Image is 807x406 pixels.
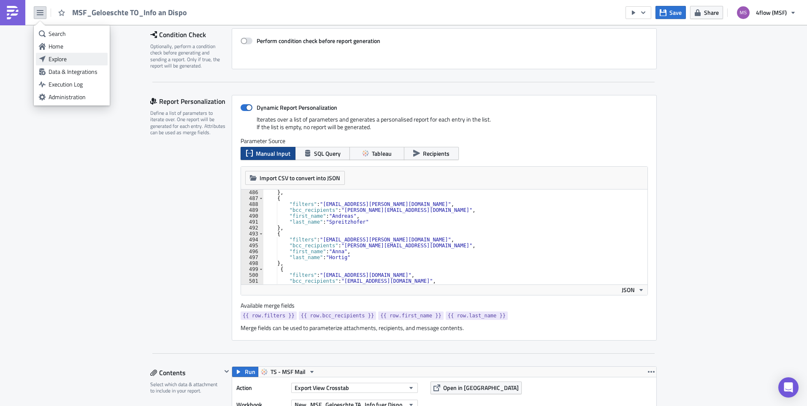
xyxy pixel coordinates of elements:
[23,47,337,54] span: ...der Lieferant bereits einen anderen Transportauftrag mit Abholung am selben Tag für dieselbe S...
[655,6,686,19] button: Save
[49,80,105,89] div: Execution Log
[295,383,349,392] span: Export View Crosstab
[241,302,304,309] label: Available merge fields
[150,366,222,379] div: Contents
[704,8,719,17] span: Share
[241,266,263,272] div: 499
[241,213,263,219] div: 490
[3,22,403,35] p: Die Löschung erfolgte, weil die entsprechende Cut-off-Zeit (i.d.R. 10:00 Uhr am Werktag vor der A...
[241,324,648,332] div: Merge fields can be used to parameterize attachments, recipients, and message contents.
[241,249,263,254] div: 496
[443,383,519,392] span: Open in [GEOGRAPHIC_DATA]
[150,110,226,136] div: Define a list of parameters to iterate over. One report will be generated for each entry. Attribu...
[423,149,450,158] span: Recipients
[241,116,648,137] div: Iterates over a list of parameters and generates a personalised report for each entry in the list...
[378,311,444,320] a: {{ row.first_name }}
[150,43,226,69] div: Optionally, perform a condition check before generating and sending a report. Only if true, the r...
[3,13,403,19] p: Bitte finden Sie anbei die Liste von automatisch erstellten Transportaufträgen, die [DATE] vom Sy...
[243,311,295,320] span: {{ row.filters }}
[241,231,263,237] div: 493
[404,147,459,160] button: Recipients
[314,149,341,158] span: SQL Query
[150,95,232,108] div: Report Personalization
[241,195,263,201] div: 487
[431,382,522,394] button: Open in [GEOGRAPHIC_DATA]
[236,382,287,394] label: Action
[49,30,105,38] div: Search
[241,201,263,207] div: 488
[257,103,337,112] strong: Dynamic Report Personalization
[3,3,403,10] p: Sehr geehrte Damen und Herren,
[690,6,723,19] button: Share
[241,272,263,278] div: 500
[299,311,376,320] a: {{ row.bcc_recipients }}
[241,225,263,231] div: 492
[669,8,682,17] span: Save
[241,219,263,225] div: 491
[241,237,263,243] div: 494
[150,381,222,394] div: Select which data & attachment to include in your report.
[778,377,799,398] div: Open Intercom Messenger
[150,28,232,41] div: Condition Check
[622,285,635,294] span: JSON
[72,8,188,17] span: MSF_Geloeschte TO_Info an Dispo
[260,173,340,182] span: Import CSV to convert into JSON
[241,137,648,145] label: Parameter Source
[49,93,105,101] div: Administration
[232,367,258,377] button: Run
[3,3,403,149] body: Rich Text Area. Press ALT-0 for help.
[6,6,19,19] img: PushMetrics
[241,284,263,290] div: 502
[241,311,297,320] a: {{ row.filters }}
[257,36,380,45] strong: Perform condition check before report generation
[258,367,318,377] button: TS - MSF Mail
[49,42,105,51] div: Home
[241,243,263,249] div: 495
[756,8,787,17] span: 4flow (MSF)
[241,207,263,213] div: 489
[446,311,508,320] a: {{ row.last_name }}
[295,147,350,160] button: SQL Query
[241,278,263,284] div: 501
[736,5,750,20] img: Avatar
[222,366,232,376] button: Hide content
[619,285,647,295] button: JSON
[23,66,397,79] span: ...der Lieferant bezüglich dem gelöschten Transportauftrag oder einem anderen Transportauftrag (g...
[241,147,295,160] button: Manual Input
[23,57,341,63] span: ...der Lieferanten bereits manuell (aktiv) einen Transportauftrag für den selben Abholtag und die...
[448,311,506,320] span: {{ row.last_name }}
[245,171,345,185] button: Import CSV to convert into JSON
[3,38,403,45] p: Bitte beachten Sie, dass gelöschte Transportaufträge nicht in den angehangenen Listen angezeigt w...
[49,55,105,63] div: Explore
[380,311,441,320] span: {{ row.first_name }}
[349,147,404,160] button: Tableau
[241,254,263,260] div: 497
[241,260,263,266] div: 498
[301,311,374,320] span: {{ row.bcc_recipients }}
[732,3,801,22] button: 4flow (MSF)
[245,367,255,377] span: Run
[256,149,290,158] span: Manual Input
[372,149,392,158] span: Tableau
[241,189,263,195] div: 486
[49,68,105,76] div: Data & Integrations
[271,367,306,377] span: TS - MSF Mail
[291,383,418,393] button: Export View Crosstab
